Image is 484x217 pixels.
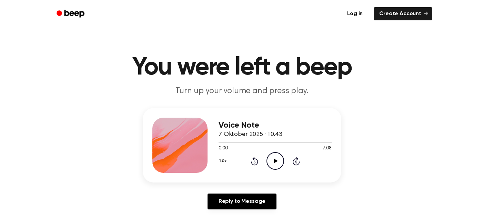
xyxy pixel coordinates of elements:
[219,131,282,138] span: 7 Oktober 2025 · 10.43
[65,55,419,80] h1: You were left a beep
[219,145,228,152] span: 0:00
[374,7,432,20] a: Create Account
[52,7,91,21] a: Beep
[323,145,332,152] span: 7:08
[110,86,374,97] p: Turn up your volume and press play.
[219,155,229,167] button: 1.0x
[219,121,332,130] h3: Voice Note
[340,6,370,22] a: Log in
[208,194,276,209] a: Reply to Message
